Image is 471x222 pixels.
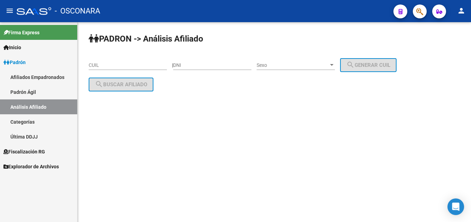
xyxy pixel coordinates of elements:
[95,80,103,88] mat-icon: search
[89,78,153,91] button: Buscar afiliado
[257,62,329,68] span: Sexo
[457,7,465,15] mat-icon: person
[340,58,397,72] button: Generar CUIL
[3,29,39,36] span: Firma Express
[6,7,14,15] mat-icon: menu
[346,62,390,68] span: Generar CUIL
[3,59,26,66] span: Padrón
[3,148,45,156] span: Fiscalización RG
[172,62,402,68] div: |
[55,3,100,19] span: - OSCONARA
[89,34,203,44] strong: PADRON -> Análisis Afiliado
[447,198,464,215] div: Open Intercom Messenger
[95,81,147,88] span: Buscar afiliado
[3,44,21,51] span: Inicio
[3,163,59,170] span: Explorador de Archivos
[346,61,355,69] mat-icon: search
